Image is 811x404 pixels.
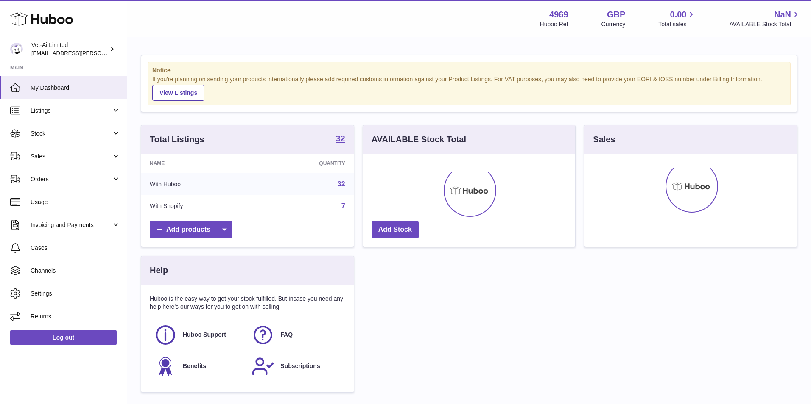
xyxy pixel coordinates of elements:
[774,9,791,20] span: NaN
[141,173,256,195] td: With Huboo
[31,130,112,138] span: Stock
[256,154,354,173] th: Quantity
[593,134,615,145] h3: Sales
[601,20,626,28] div: Currency
[336,134,345,144] a: 32
[31,221,112,229] span: Invoicing and Payments
[280,362,320,370] span: Subscriptions
[31,198,120,206] span: Usage
[152,75,786,101] div: If you're planning on sending your products internationally please add required customs informati...
[31,175,112,183] span: Orders
[183,362,206,370] span: Benefits
[141,195,256,217] td: With Shopify
[152,66,786,75] strong: Notice
[31,244,120,252] span: Cases
[154,324,243,346] a: Huboo Support
[10,330,117,345] a: Log out
[150,295,345,311] p: Huboo is the easy way to get your stock fulfilled. But incase you need any help here's our ways f...
[338,180,345,188] a: 32
[658,20,696,28] span: Total sales
[31,313,120,321] span: Returns
[252,324,341,346] a: FAQ
[10,43,23,55] img: abbey.fraser-roe@vet-ai.com
[31,290,120,298] span: Settings
[152,85,204,101] a: View Listings
[341,202,345,210] a: 7
[150,221,232,238] a: Add products
[31,50,170,56] span: [EMAIL_ADDRESS][PERSON_NAME][DOMAIN_NAME]
[252,355,341,378] a: Subscriptions
[729,20,801,28] span: AVAILABLE Stock Total
[729,9,801,28] a: NaN AVAILABLE Stock Total
[150,134,204,145] h3: Total Listings
[607,9,625,20] strong: GBP
[150,265,168,276] h3: Help
[31,84,120,92] span: My Dashboard
[670,9,687,20] span: 0.00
[183,331,226,339] span: Huboo Support
[31,267,120,275] span: Channels
[658,9,696,28] a: 0.00 Total sales
[336,134,345,143] strong: 32
[141,154,256,173] th: Name
[549,9,568,20] strong: 4969
[31,152,112,160] span: Sales
[31,107,112,115] span: Listings
[280,331,293,339] span: FAQ
[154,355,243,378] a: Benefits
[540,20,568,28] div: Huboo Ref
[31,41,108,57] div: Vet-Ai Limited
[372,221,419,238] a: Add Stock
[372,134,466,145] h3: AVAILABLE Stock Total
